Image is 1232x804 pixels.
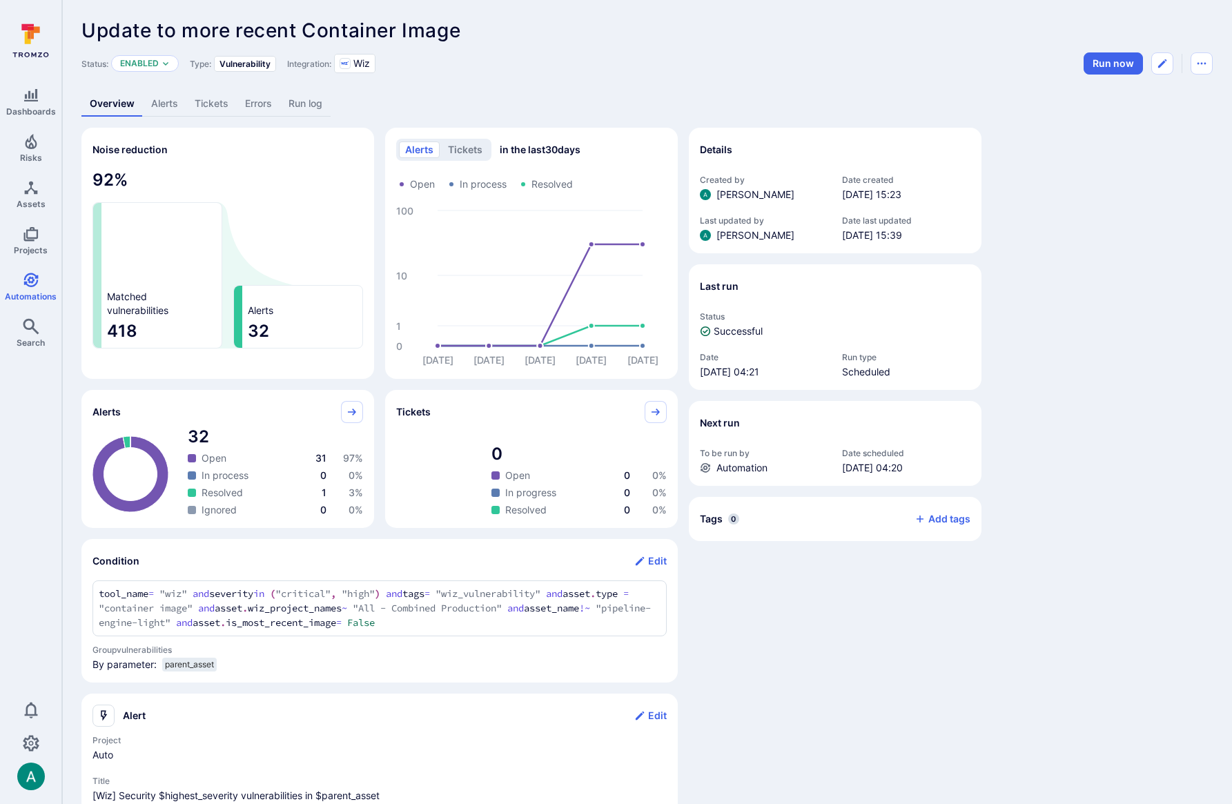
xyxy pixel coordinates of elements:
span: Tickets [396,405,431,419]
span: Open [202,451,226,465]
span: alert project [92,748,667,762]
text: [DATE] [627,354,658,366]
span: Type: [190,59,211,69]
div: Tickets pie widget [385,390,678,528]
div: Alerts pie widget [81,390,374,528]
div: Arjan Dehar [700,230,711,241]
span: Date scheduled [842,448,970,458]
button: Expand dropdown [162,59,170,68]
h2: Tags [700,512,723,526]
h2: Next run [700,416,740,430]
textarea: Add condition [99,587,661,630]
div: Alerts/Tickets trend [385,128,678,379]
span: Noise reduction [92,144,168,155]
span: [DATE] 15:23 [842,188,970,202]
span: Alerts [92,405,121,419]
span: 0 % [652,504,667,516]
a: Tickets [186,91,237,117]
span: Automation [716,461,767,475]
text: [DATE] [473,354,505,366]
span: Assets [17,199,46,209]
span: 0 [624,469,630,481]
span: Integration: [287,59,331,69]
img: ACg8ocLSa5mPYBaXNx3eFu_EmspyJX0laNWN7cXOFirfQ7srZveEpg=s96-c [700,230,711,241]
span: parent_asset [165,659,214,670]
text: [DATE] [576,354,607,366]
button: tickets [442,141,489,158]
span: Dashboards [6,106,56,117]
h2: Details [700,143,732,157]
span: 0 % [652,469,667,481]
span: Status [700,311,970,322]
span: Date created [842,175,970,185]
span: Resolved [505,503,547,517]
span: 0 % [349,504,363,516]
span: Date [700,352,828,362]
a: Run log [280,91,331,117]
button: Enabled [120,58,159,69]
button: Edit [634,550,667,572]
button: Run automation [1084,52,1143,75]
span: 0 % [652,487,667,498]
span: Alerts [248,304,273,317]
span: 418 [107,320,216,342]
div: Arjan Dehar [700,189,711,200]
span: total [491,443,667,465]
span: Status: [81,59,108,69]
button: alerts [399,141,440,158]
span: Title [92,776,667,786]
span: In progress [505,486,556,500]
text: 10 [396,270,407,282]
span: [PERSON_NAME] [716,228,794,242]
a: Errors [237,91,280,117]
span: 0 [728,513,739,524]
span: 0 % [349,469,363,481]
div: Arjan Dehar [17,763,45,790]
span: 3 % [349,487,363,498]
span: in the last 30 days [500,143,580,157]
span: Project [92,735,667,745]
span: Successful [714,324,763,338]
span: [DATE] 15:39 [842,228,970,242]
h2: Alert [123,709,146,723]
span: total [188,426,363,448]
span: Projects [14,245,48,255]
span: By parameter: [92,658,157,677]
span: Open [505,469,530,482]
span: Ignored [202,503,237,517]
span: 0 [320,469,326,481]
section: Last run widget [689,264,981,390]
text: 0 [396,340,402,352]
text: 100 [396,205,413,217]
h2: Condition [92,554,139,568]
button: Edit automation [1151,52,1173,75]
span: Matched vulnerabilities [107,290,168,317]
span: In process [460,177,507,191]
text: [DATE] [422,354,453,366]
span: 92 % [92,169,363,191]
span: Scheduled [842,365,970,379]
span: [PERSON_NAME] [716,188,794,202]
section: Details widget [689,128,981,253]
span: Last updated by [700,215,828,226]
span: 32 [248,320,357,342]
span: Date last updated [842,215,970,226]
section: Next run widget [689,401,981,486]
span: [DATE] 04:20 [842,461,970,475]
a: Overview [81,91,143,117]
img: ACg8ocLSa5mPYBaXNx3eFu_EmspyJX0laNWN7cXOFirfQ7srZveEpg=s96-c [17,763,45,790]
span: 0 [624,504,630,516]
span: 0 [320,504,326,516]
div: Vulnerability [214,56,276,72]
text: 1 [396,320,401,332]
span: Open [410,177,435,191]
button: Automation menu [1191,52,1213,75]
span: Automations [5,291,57,302]
a: Alerts [143,91,186,117]
img: ACg8ocLSa5mPYBaXNx3eFu_EmspyJX0laNWN7cXOFirfQ7srZveEpg=s96-c [700,189,711,200]
h2: Last run [700,280,739,293]
section: Condition widget [81,539,678,683]
span: Risks [20,153,42,163]
span: Resolved [531,177,573,191]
